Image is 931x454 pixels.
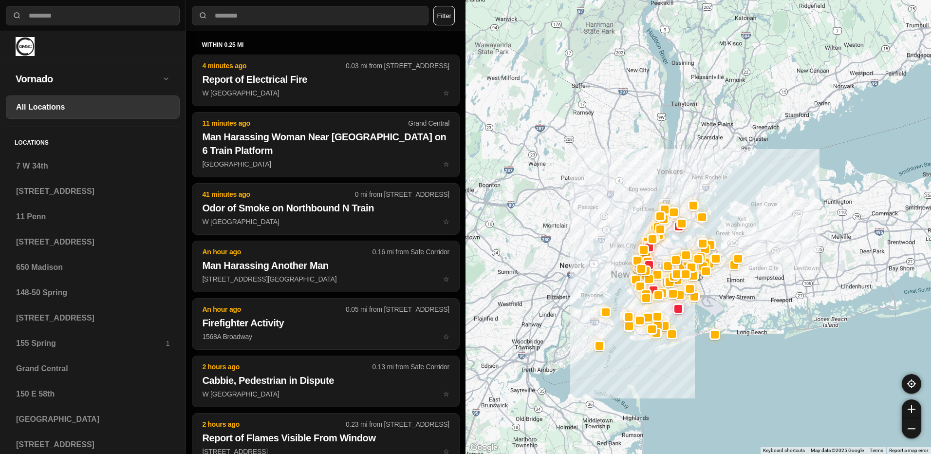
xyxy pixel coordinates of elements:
a: 7 W 34th [6,154,180,178]
p: 0.05 mi from [STREET_ADDRESS] [346,304,449,314]
a: [STREET_ADDRESS] [6,230,180,254]
h3: 155 Spring [16,338,166,349]
a: 4 minutes ago0.03 mi from [STREET_ADDRESS]Report of Electrical FireW [GEOGRAPHIC_DATA]star [192,89,460,97]
p: 0.13 mi from Safe Corridor [372,362,449,372]
p: 2 hours ago [202,419,346,429]
a: [GEOGRAPHIC_DATA] [6,408,180,431]
p: 0.03 mi from [STREET_ADDRESS] [346,61,449,71]
a: 150 E 58th [6,382,180,406]
p: W [GEOGRAPHIC_DATA] [202,88,449,98]
a: 148-50 Spring [6,281,180,304]
img: search [198,11,208,20]
button: 2 hours ago0.13 mi from Safe CorridorCabbie, Pedestrian in DisputeW [GEOGRAPHIC_DATA]star [192,356,460,407]
h3: 148-50 Spring [16,287,169,299]
h3: [STREET_ADDRESS] [16,186,169,197]
p: An hour ago [202,247,372,257]
p: 41 minutes ago [202,189,354,199]
span: star [443,275,449,283]
img: zoom-in [908,405,915,413]
a: An hour ago0.05 mi from [STREET_ADDRESS]Firefighter Activity1568A Broadwaystar [192,332,460,340]
h5: Locations [6,127,180,154]
p: Grand Central [408,118,449,128]
img: logo [16,37,35,56]
a: Open this area in Google Maps (opens a new window) [468,441,500,454]
h2: Odor of Smoke on Northbound N Train [202,201,449,215]
a: Terms (opens in new tab) [870,448,883,453]
p: 0.16 mi from Safe Corridor [372,247,449,257]
p: An hour ago [202,304,346,314]
button: Filter [433,6,455,25]
a: An hour ago0.16 mi from Safe CorridorMan Harassing Another Man[STREET_ADDRESS][GEOGRAPHIC_DATA]star [192,275,460,283]
p: 0 mi from [STREET_ADDRESS] [355,189,449,199]
h3: 11 Penn [16,211,169,223]
a: 11 Penn [6,205,180,228]
h3: [STREET_ADDRESS] [16,236,169,248]
h3: 150 E 58th [16,388,169,400]
h3: [STREET_ADDRESS] [16,439,169,451]
button: Keyboard shortcuts [763,447,805,454]
h2: Report of Flames Visible From Window [202,431,449,445]
h3: 7 W 34th [16,160,169,172]
img: recenter [907,379,916,388]
a: [STREET_ADDRESS] [6,306,180,330]
img: search [12,11,22,20]
span: star [443,160,449,168]
a: 41 minutes ago0 mi from [STREET_ADDRESS]Odor of Smoke on Northbound N TrainW [GEOGRAPHIC_DATA]star [192,217,460,226]
a: 11 minutes agoGrand CentralMan Harassing Woman Near [GEOGRAPHIC_DATA] on 6 Train Platform[GEOGRAP... [192,160,460,168]
h2: Firefighter Activity [202,316,449,330]
h3: [STREET_ADDRESS] [16,312,169,324]
h3: All Locations [16,101,169,113]
span: star [443,218,449,226]
p: [STREET_ADDRESS][GEOGRAPHIC_DATA] [202,274,449,284]
img: Google [468,441,500,454]
h2: Vornado [16,72,162,86]
a: All Locations [6,95,180,119]
p: W [GEOGRAPHIC_DATA] [202,389,449,399]
img: zoom-out [908,425,915,433]
h2: Cabbie, Pedestrian in Dispute [202,374,449,387]
span: star [443,89,449,97]
h5: within 0.25 mi [202,41,450,49]
p: 1 [166,339,170,348]
p: 2 hours ago [202,362,372,372]
a: 650 Madison [6,256,180,279]
a: 155 Spring1 [6,332,180,355]
button: zoom-out [902,419,921,438]
h3: Grand Central [16,363,169,375]
h2: Man Harassing Another Man [202,259,449,272]
button: 11 minutes agoGrand CentralMan Harassing Woman Near [GEOGRAPHIC_DATA] on 6 Train Platform[GEOGRAP... [192,112,460,177]
p: 1568A Broadway [202,332,449,341]
button: An hour ago0.16 mi from Safe CorridorMan Harassing Another Man[STREET_ADDRESS][GEOGRAPHIC_DATA]star [192,241,460,292]
button: 41 minutes ago0 mi from [STREET_ADDRESS]Odor of Smoke on Northbound N TrainW [GEOGRAPHIC_DATA]star [192,183,460,235]
span: Map data ©2025 Google [811,448,864,453]
h3: 650 Madison [16,262,169,273]
span: star [443,390,449,398]
button: An hour ago0.05 mi from [STREET_ADDRESS]Firefighter Activity1568A Broadwaystar [192,298,460,350]
button: recenter [902,374,921,394]
a: [STREET_ADDRESS] [6,180,180,203]
a: Report a map error [889,448,928,453]
button: 4 minutes ago0.03 mi from [STREET_ADDRESS]Report of Electrical FireW [GEOGRAPHIC_DATA]star [192,55,460,106]
p: 11 minutes ago [202,118,408,128]
p: [GEOGRAPHIC_DATA] [202,159,449,169]
p: W [GEOGRAPHIC_DATA] [202,217,449,227]
a: 2 hours ago0.13 mi from Safe CorridorCabbie, Pedestrian in DisputeW [GEOGRAPHIC_DATA]star [192,390,460,398]
button: zoom-in [902,399,921,419]
h3: [GEOGRAPHIC_DATA] [16,414,169,425]
p: 0.23 mi from [STREET_ADDRESS] [346,419,449,429]
a: Grand Central [6,357,180,380]
span: star [443,333,449,340]
h2: Man Harassing Woman Near [GEOGRAPHIC_DATA] on 6 Train Platform [202,130,449,157]
h2: Report of Electrical Fire [202,73,449,86]
img: open [162,75,170,82]
p: 4 minutes ago [202,61,346,71]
